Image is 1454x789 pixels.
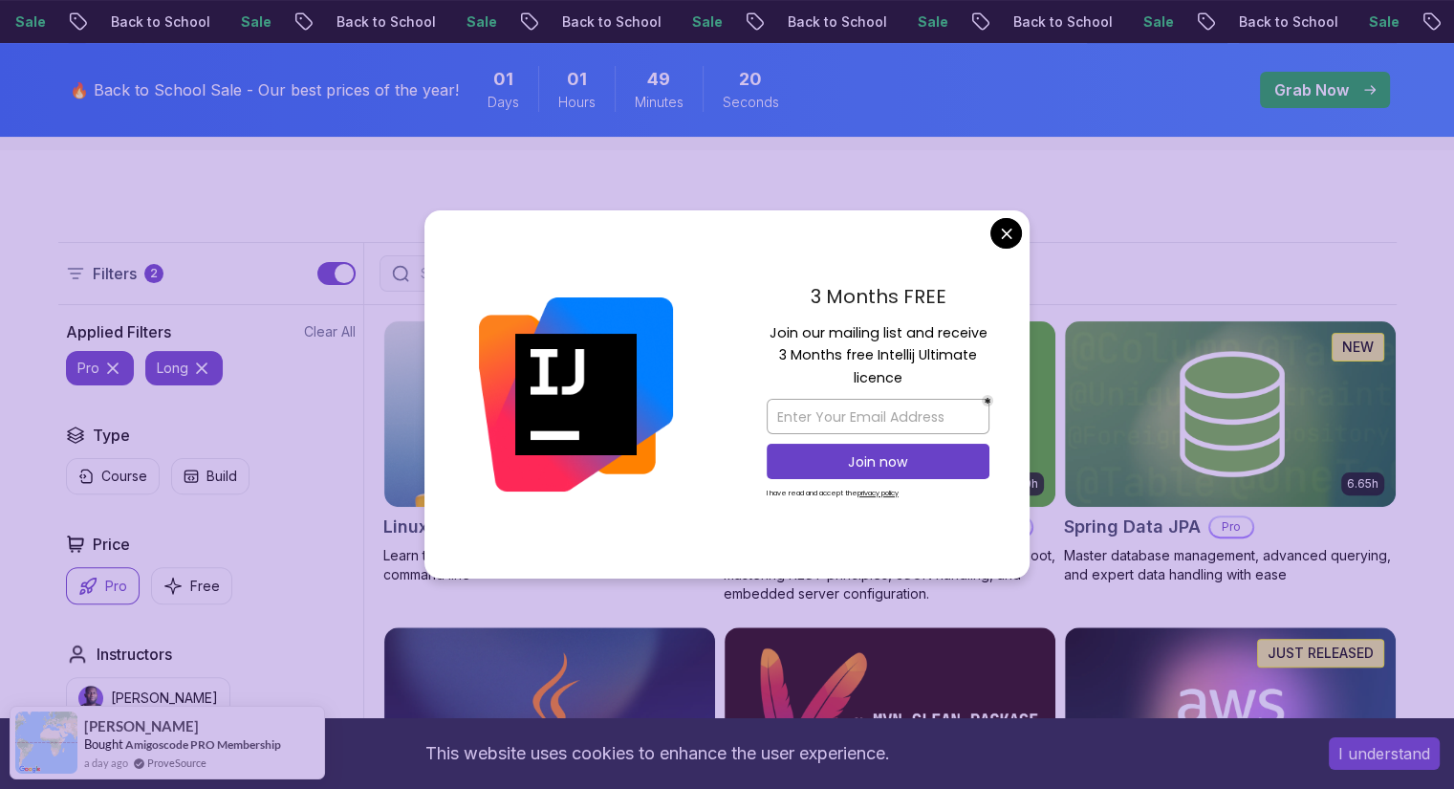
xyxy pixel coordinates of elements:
span: 49 Minutes [647,66,670,93]
p: long [157,359,188,378]
button: pro [66,351,134,385]
p: Pro [1210,517,1252,537]
p: [PERSON_NAME] [111,689,218,708]
h2: Type [93,424,130,447]
span: [PERSON_NAME] [84,718,199,734]
span: 1 Hours [567,66,587,93]
img: Linux Fundamentals card [384,321,715,507]
a: Spring Data JPA card6.65hNEWSpring Data JPAProMaster database management, advanced querying, and ... [1064,320,1397,584]
button: Clear All [304,322,356,341]
span: 1 Days [493,66,513,93]
p: Filters [93,262,137,285]
p: Back to School [303,12,433,32]
button: Free [151,567,232,604]
button: Pro [66,567,140,604]
button: long [145,351,223,385]
p: Grab Now [1274,78,1349,101]
a: Linux Fundamentals card6.00hLinux FundamentalsProLearn the fundamentals of Linux and how to use t... [383,320,716,584]
p: Course [101,467,147,486]
p: Sale [884,12,945,32]
p: Sale [1335,12,1397,32]
h2: Instructors [97,643,172,666]
p: NEW [1342,338,1374,357]
img: provesource social proof notification image [15,712,77,774]
span: Hours [558,93,596,112]
p: Learn the fundamentals of Linux and how to use the command line [383,546,716,584]
p: Back to School [1205,12,1335,32]
span: Bought [84,736,123,752]
p: Sale [1110,12,1171,32]
h2: Applied Filters [66,320,171,343]
span: Days [488,93,519,112]
p: Back to School [980,12,1110,32]
p: Sale [433,12,494,32]
p: 6.65h [1347,476,1378,492]
p: pro [77,359,99,378]
input: Search Java, React, Spring boot ... [417,264,826,283]
p: Master database management, advanced querying, and expert data handling with ease [1064,546,1397,584]
a: ProveSource [147,755,206,771]
img: instructor img [78,686,103,711]
p: Pro [105,577,127,596]
span: Seconds [723,93,779,112]
button: instructor img[PERSON_NAME] [66,677,230,719]
span: a day ago [84,755,128,771]
p: JUST RELEASED [1268,644,1374,663]
h2: Linux Fundamentals [383,514,553,540]
button: Accept cookies [1329,737,1440,770]
p: Sale [659,12,720,32]
button: Build [171,458,250,494]
div: This website uses cookies to enhance the user experience. [14,733,1300,775]
p: 🔥 Back to School Sale - Our best prices of the year! [70,78,459,101]
h2: Price [93,533,130,556]
span: 20 Seconds [739,66,762,93]
p: Sale [207,12,269,32]
img: Spring Data JPA card [1065,321,1396,507]
a: Amigoscode PRO Membership [125,737,281,752]
p: Build [206,467,237,486]
p: Back to School [754,12,884,32]
button: Course [66,458,160,494]
span: Minutes [635,93,684,112]
p: 2 [150,266,158,281]
p: Back to School [529,12,659,32]
p: Back to School [77,12,207,32]
h2: Spring Data JPA [1064,514,1201,540]
p: Free [190,577,220,596]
